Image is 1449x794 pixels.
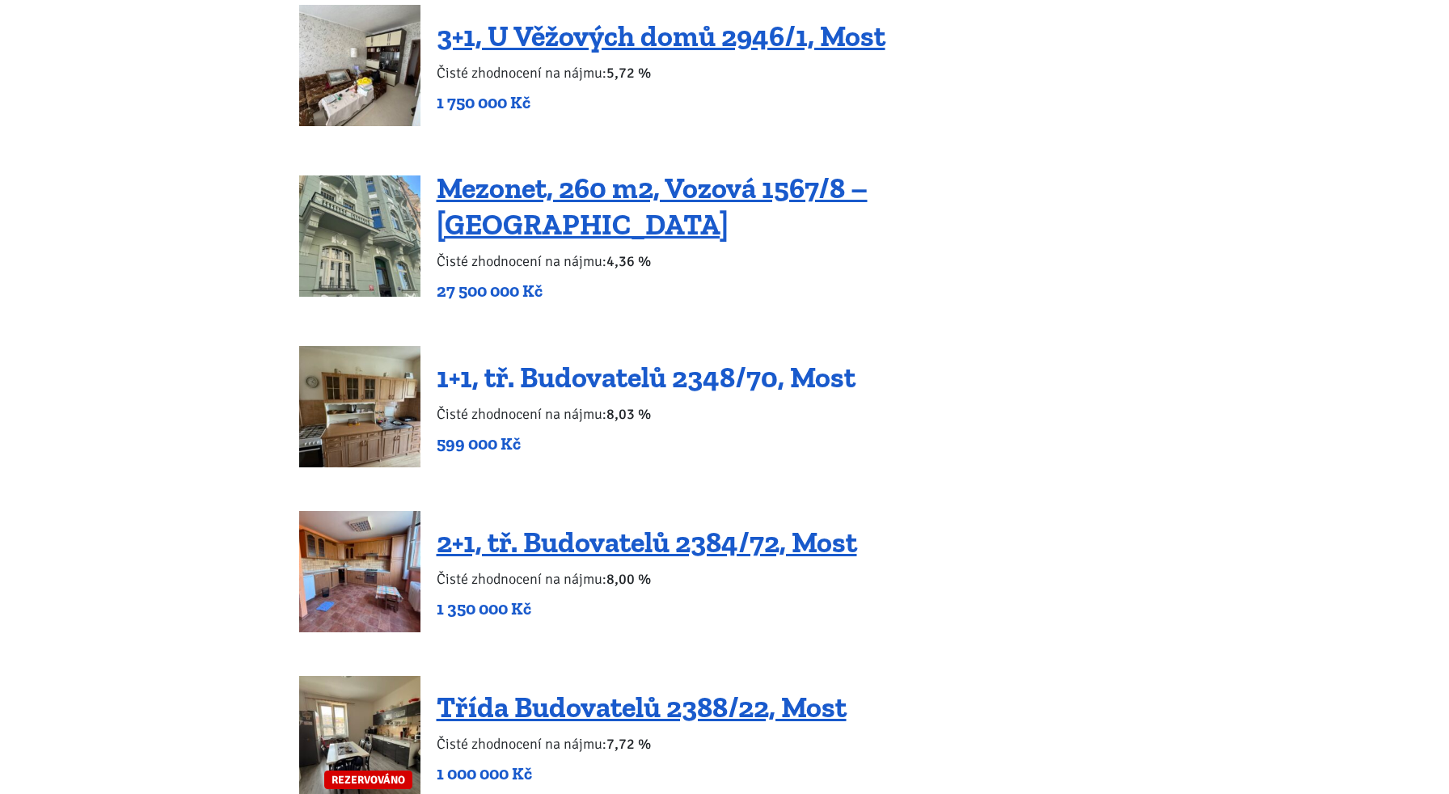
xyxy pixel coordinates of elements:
[324,771,412,789] span: REZERVOVÁNO
[606,735,651,753] b: 7,72 %
[437,762,847,785] p: 1 000 000 Kč
[437,250,1151,272] p: Čisté zhodnocení na nájmu:
[437,19,885,53] a: 3+1, U Věžových domů 2946/1, Most
[437,91,885,114] p: 1 750 000 Kč
[437,171,868,242] a: Mezonet, 260 m2, Vozová 1567/8 – [GEOGRAPHIC_DATA]
[606,570,651,588] b: 8,00 %
[437,525,857,560] a: 2+1, tř. Budovatelů 2384/72, Most
[437,568,857,590] p: Čisté zhodnocení na nájmu:
[437,598,857,620] p: 1 350 000 Kč
[437,733,847,755] p: Čisté zhodnocení na nájmu:
[606,405,651,423] b: 8,03 %
[437,403,855,425] p: Čisté zhodnocení na nájmu:
[437,360,855,395] a: 1+1, tř. Budovatelů 2348/70, Most
[437,690,847,724] a: Třída Budovatelů 2388/22, Most
[606,252,651,270] b: 4,36 %
[606,64,651,82] b: 5,72 %
[437,280,1151,302] p: 27 500 000 Kč
[437,433,855,455] p: 599 000 Kč
[437,61,885,84] p: Čisté zhodnocení na nájmu:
